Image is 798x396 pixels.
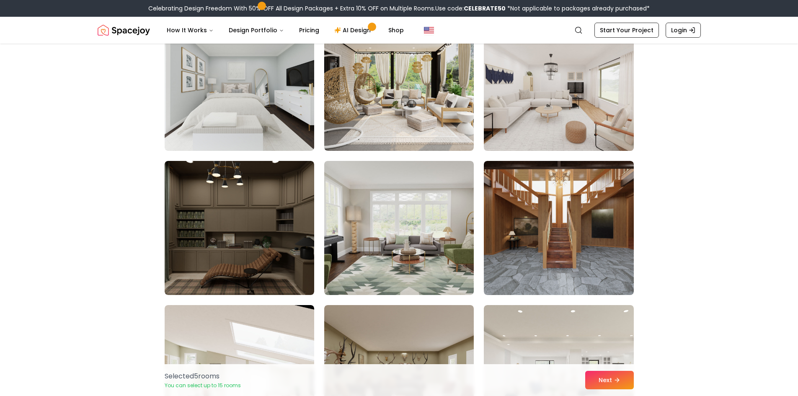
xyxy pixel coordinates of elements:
img: Room room-72 [484,161,633,295]
img: Room room-68 [324,17,474,151]
img: Room room-71 [324,161,474,295]
p: You can select up to 15 rooms [165,382,241,389]
a: Start Your Project [594,23,659,38]
a: Shop [382,22,411,39]
a: AI Design [328,22,380,39]
span: Use code: [435,4,506,13]
nav: Main [160,22,411,39]
button: How It Works [160,22,220,39]
span: *Not applicable to packages already purchased* [506,4,650,13]
img: Room room-69 [480,13,637,154]
b: CELEBRATE50 [464,4,506,13]
a: Login [666,23,701,38]
p: Selected 5 room s [165,371,241,381]
nav: Global [98,17,701,44]
div: Celebrating Design Freedom With 50% OFF All Design Packages + Extra 10% OFF on Multiple Rooms. [148,4,650,13]
button: Next [585,371,634,389]
a: Pricing [292,22,326,39]
img: Spacejoy Logo [98,22,150,39]
button: Design Portfolio [222,22,291,39]
img: Room room-67 [165,17,314,151]
a: Spacejoy [98,22,150,39]
img: United States [424,25,434,35]
img: Room room-70 [165,161,314,295]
